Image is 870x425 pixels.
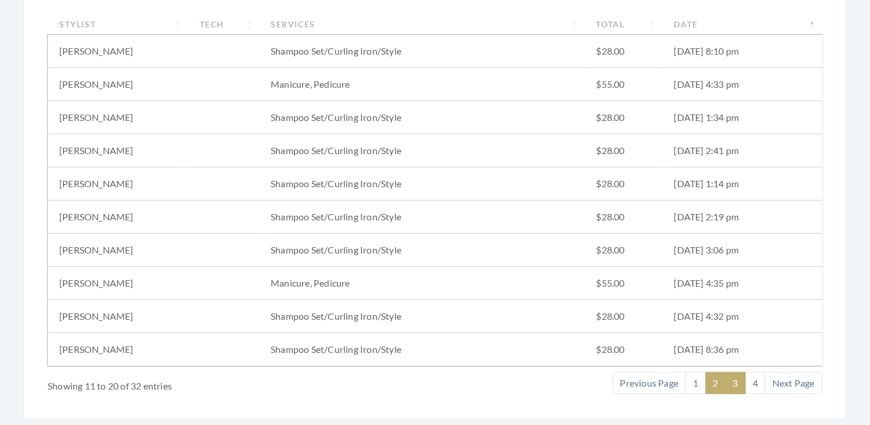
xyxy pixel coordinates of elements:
[259,167,585,201] td: Shampoo Set/Curling Iron/Style
[48,101,188,134] td: [PERSON_NAME]
[259,300,585,333] td: Shampoo Set/Curling Iron/Style
[706,372,726,394] a: 2
[259,333,585,366] td: Shampoo Set/Curling Iron/Style
[585,134,663,167] td: $28.00
[585,68,663,101] td: $55.00
[663,167,822,201] td: [DATE] 1:14 pm
[663,101,822,134] td: [DATE] 1:34 pm
[663,300,822,333] td: [DATE] 4:32 pm
[663,134,822,167] td: [DATE] 2:41 pm
[585,267,663,300] td: $55.00
[585,167,663,201] td: $28.00
[259,134,585,167] td: Shampoo Set/Curling Iron/Style
[259,68,585,101] td: Manicure, Pedicure
[585,13,663,35] th: Total: activate to sort column ascending
[48,167,188,201] td: [PERSON_NAME]
[259,101,585,134] td: Shampoo Set/Curling Iron/Style
[663,68,822,101] td: [DATE] 4:33 pm
[663,333,822,366] td: [DATE] 8:36 pm
[663,267,822,300] td: [DATE] 4:35 pm
[188,13,260,35] th: Tech: activate to sort column ascending
[585,35,663,68] td: $28.00
[48,134,188,167] td: [PERSON_NAME]
[259,234,585,267] td: Shampoo Set/Curling Iron/Style
[48,13,188,35] th: Stylist: activate to sort column ascending
[48,201,188,234] td: [PERSON_NAME]
[48,35,188,68] td: [PERSON_NAME]
[259,201,585,234] td: Shampoo Set/Curling Iron/Style
[745,372,765,394] a: 4
[585,300,663,333] td: $28.00
[585,201,663,234] td: $28.00
[585,101,663,134] td: $28.00
[725,372,746,394] a: 3
[663,13,822,35] th: Date: activate to sort column descending
[259,267,585,300] td: Manicure, Pedicure
[663,35,822,68] td: [DATE] 8:10 pm
[663,201,822,234] td: [DATE] 2:19 pm
[685,372,706,394] a: 1
[259,35,585,68] td: Shampoo Set/Curling Iron/Style
[48,333,188,366] td: [PERSON_NAME]
[585,234,663,267] td: $28.00
[613,372,686,394] a: Previous Page
[765,372,822,394] a: Next Page
[48,234,188,267] td: [PERSON_NAME]
[663,234,822,267] td: [DATE] 3:06 pm
[48,371,371,393] div: Showing 11 to 20 of 32 entries
[48,267,188,300] td: [PERSON_NAME]
[48,300,188,333] td: [PERSON_NAME]
[259,13,585,35] th: Services: activate to sort column ascending
[585,333,663,366] td: $28.00
[48,68,188,101] td: [PERSON_NAME]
